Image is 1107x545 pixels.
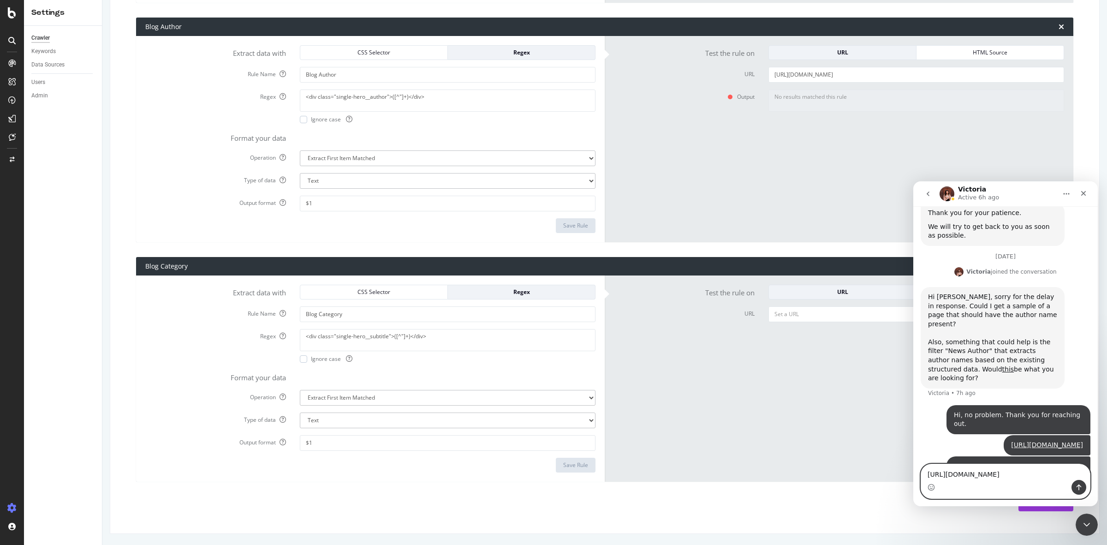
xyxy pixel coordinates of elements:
button: HTML Source [917,45,1064,60]
label: Operation [138,150,293,162]
div: Users [31,78,45,87]
a: Keywords [31,47,95,56]
span: Ignore case [311,115,352,123]
iframe: Intercom live chat [913,181,1098,506]
button: Regex [448,45,595,60]
label: Test the rule on [607,285,762,298]
input: Provide a name [300,306,595,322]
label: Rule Name [138,306,293,317]
textarea: No results matched this rule [768,90,1064,112]
div: Settings [31,7,95,18]
div: Keywords [31,47,56,56]
button: Save Rule [556,218,595,233]
div: Regex [455,288,588,296]
textarea: <div class="single-hero__author">([^"]+)</div> [300,90,595,112]
div: URL [776,48,909,56]
label: Operation [138,390,293,401]
input: $1 [300,196,595,211]
button: Regex [448,285,595,299]
iframe: Intercom live chat [1076,514,1098,536]
input: $1 [300,435,595,451]
div: Save Rule [563,461,588,469]
label: Type of data [138,413,293,424]
label: Extract data with [138,45,293,58]
label: Rule Name [138,67,293,78]
label: Format your data [138,130,293,143]
label: URL [607,306,762,317]
div: Blog Author [145,22,182,31]
button: CSS Selector [300,45,448,60]
span: Ignore case [311,355,352,363]
button: URL [768,45,917,60]
div: times [1059,23,1064,30]
div: Data Sources [31,60,65,70]
div: Blog Category [145,262,188,271]
input: Provide a name [300,67,595,83]
input: Set a URL [768,67,1064,83]
a: Admin [31,91,95,101]
label: Regex [138,329,293,340]
div: HTML Source [924,48,1056,56]
label: URL [607,67,762,78]
div: URL [776,288,909,296]
div: CSS Selector [308,48,440,56]
div: Regex [455,48,588,56]
label: Output format [138,435,293,446]
label: Test the rule on [607,45,762,58]
label: Output format [138,196,293,207]
textarea: <div class="single-hero__subtitle">([^"]+)</div> [300,329,595,351]
div: CSS Selector [308,288,440,296]
a: Data Sources [31,60,95,70]
a: Crawler [31,33,95,43]
div: Admin [31,91,48,101]
label: Format your data [138,370,293,383]
div: Crawler [31,33,50,43]
div: Save Rule [563,222,588,229]
button: CSS Selector [300,285,448,299]
button: URL [768,285,917,299]
button: Save Rule [556,458,595,473]
label: Output [607,90,762,101]
label: Regex [138,90,293,101]
label: Extract data with [138,285,293,298]
a: Users [31,78,95,87]
label: Type of data [138,173,293,184]
input: Set a URL [768,306,1064,322]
